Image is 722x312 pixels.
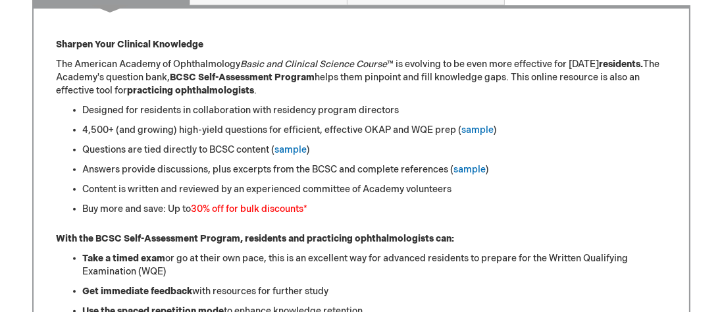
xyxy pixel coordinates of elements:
strong: BCSC Self-Assessment Program [170,72,315,83]
a: sample [275,144,307,155]
strong: Take a timed exam [83,253,166,264]
strong: Sharpen Your Clinical Knowledge [57,39,204,50]
strong: With the BCSC Self-Assessment Program, residents and practicing ophthalmologists can: [57,233,455,244]
li: Content is written and reviewed by an experienced committee of Academy volunteers [83,183,666,196]
a: sample [454,164,486,175]
font: 30% off for bulk discounts [192,203,304,215]
li: 4,500+ (and growing) high-yield questions for efficient, effective OKAP and WQE prep ( ) [83,124,666,137]
em: Basic and Clinical Science Course [241,59,388,70]
p: The American Academy of Ophthalmology ™ is evolving to be even more effective for [DATE] The Acad... [57,58,666,97]
li: Answers provide discussions, plus excerpts from the BCSC and complete references ( ) [83,163,666,176]
li: Questions are tied directly to BCSC content ( ) [83,143,666,157]
strong: practicing ophthalmologists [128,85,255,96]
li: or go at their own pace, this is an excellent way for advanced residents to prepare for the Writt... [83,252,666,278]
a: sample [462,124,494,136]
strong: Get immediate feedback [83,286,193,297]
li: Buy more and save: Up to [83,203,666,216]
li: with resources for further study [83,285,666,298]
li: Designed for residents in collaboration with residency program directors [83,104,666,117]
strong: residents. [600,59,644,70]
